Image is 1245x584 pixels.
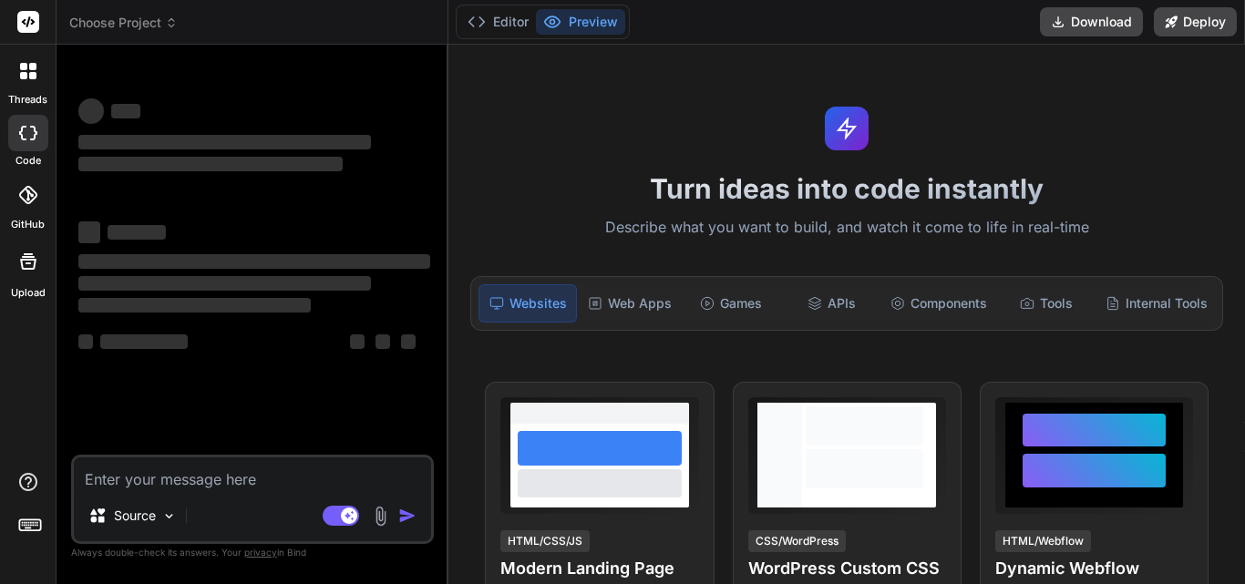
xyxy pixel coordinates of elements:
span: ‌ [78,298,311,312]
span: Choose Project [69,14,178,32]
div: Games [683,284,779,323]
p: Source [114,507,156,525]
span: ‌ [100,334,188,349]
label: Upload [11,285,46,301]
span: ‌ [111,104,140,118]
label: GitHub [11,217,45,232]
span: ‌ [78,157,343,171]
div: APIs [783,284,880,323]
span: ‌ [401,334,416,349]
div: HTML/Webflow [995,530,1091,552]
p: Always double-check its answers. Your in Bind [71,544,434,561]
button: Deploy [1154,7,1237,36]
label: threads [8,92,47,108]
div: Internal Tools [1098,284,1215,323]
span: ‌ [78,276,371,291]
button: Editor [460,9,536,35]
img: Pick Models [161,508,177,524]
p: Describe what you want to build, and watch it come to life in real-time [459,216,1234,240]
span: ‌ [108,225,166,240]
div: CSS/WordPress [748,530,846,552]
label: code [15,153,41,169]
span: ‌ [78,135,371,149]
button: Download [1040,7,1143,36]
span: ‌ [376,334,390,349]
span: ‌ [78,254,430,269]
h4: WordPress Custom CSS [748,556,946,581]
img: attachment [370,506,391,527]
span: privacy [244,547,277,558]
div: Websites [478,284,577,323]
span: ‌ [350,334,365,349]
h4: Modern Landing Page [500,556,698,581]
span: ‌ [78,334,93,349]
h1: Turn ideas into code instantly [459,172,1234,205]
div: Web Apps [581,284,679,323]
div: HTML/CSS/JS [500,530,590,552]
span: ‌ [78,98,104,124]
img: icon [398,507,417,525]
div: Components [883,284,994,323]
button: Preview [536,9,625,35]
span: ‌ [78,221,100,243]
div: Tools [998,284,1095,323]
